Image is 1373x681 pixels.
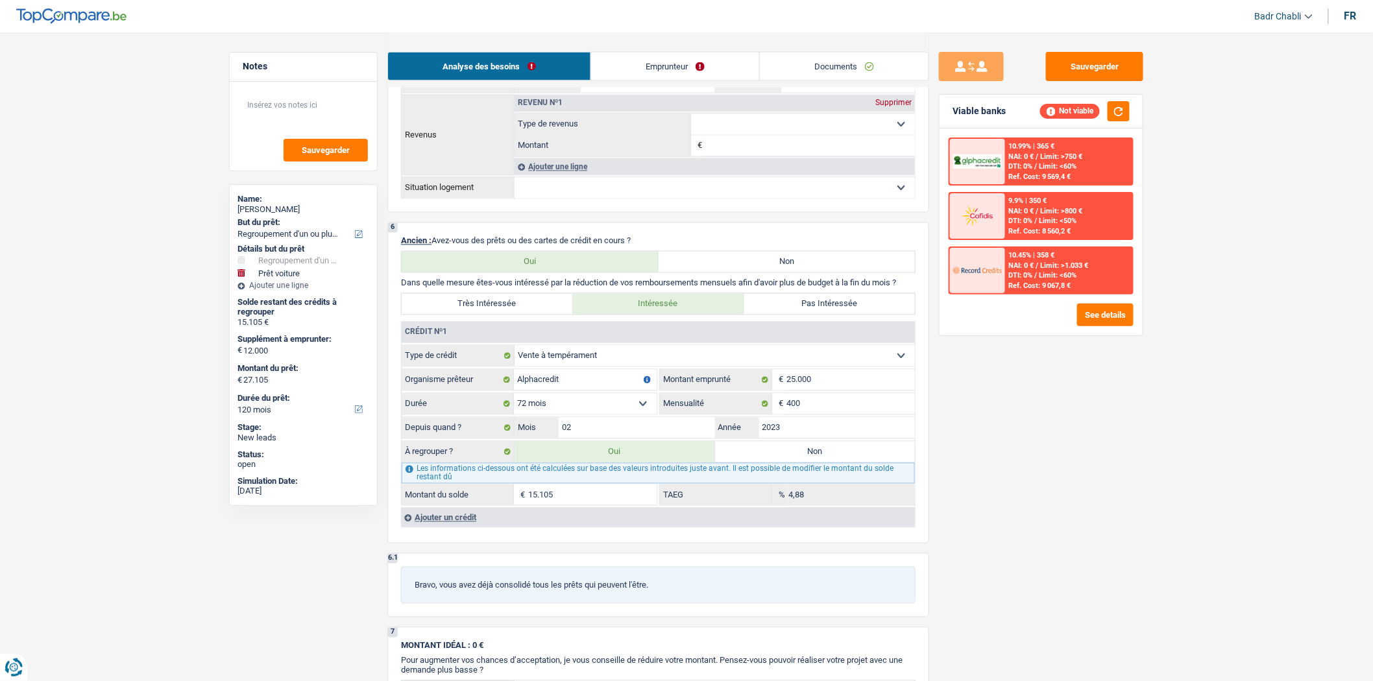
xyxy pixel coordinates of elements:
button: Sauvegarder [1046,52,1143,81]
img: Cofidis [953,204,1001,228]
div: 10.99% | 365 € [1009,142,1055,150]
th: Situation logement [402,177,515,198]
a: Analyse des besoins [388,53,590,80]
span: € [691,136,705,156]
span: Ancien : [401,236,431,246]
label: Depuis quand ? [402,418,515,438]
span: € [237,375,242,385]
span: / [1035,162,1038,171]
span: % [772,484,788,505]
label: À regrouper ? [402,442,515,462]
span: / [1036,261,1039,270]
div: 10.45% | 358 € [1009,251,1055,259]
label: Non [659,252,916,272]
label: But du prêt: [237,217,367,228]
img: AlphaCredit [953,154,1001,169]
label: Non [715,442,916,462]
div: Ajouter une ligne [237,281,369,290]
label: Mois [515,418,559,438]
div: 6 [388,223,398,233]
span: Sauvegarder [302,146,350,154]
label: Durée [402,394,514,414]
div: Détails but du prêt [237,244,369,254]
div: Status: [237,449,369,460]
img: TopCompare Logo [16,8,127,24]
div: 7 [388,628,398,638]
button: Sauvegarder [284,139,368,161]
h5: Notes [243,61,364,72]
span: DTI: 0% [1009,162,1033,171]
label: Type de crédit [402,346,515,366]
span: DTI: 0% [1009,271,1033,280]
span: Badr Chabli [1255,11,1302,22]
span: / [1036,207,1039,215]
label: Oui [402,252,659,272]
span: € [772,370,786,390]
label: Type de revenus [515,114,690,135]
div: Ref. Cost: 9 569,4 € [1009,173,1071,181]
span: NAI: 0 € [1009,152,1034,161]
div: Supprimer [872,99,915,107]
input: MM [559,418,715,438]
span: NAI: 0 € [1009,207,1034,215]
label: Montant du solde [402,484,514,505]
div: [PERSON_NAME] [237,204,369,215]
div: Ref. Cost: 9 067,8 € [1009,281,1071,290]
p: Avez-vous des prêts ou des cartes de crédit en cours ? [401,236,916,246]
span: / [1035,271,1038,280]
label: Montant du prêt: [237,363,367,374]
label: Durée du prêt: [237,393,367,403]
span: NAI: 0 € [1009,261,1034,270]
label: Intéressée [573,294,744,315]
label: Montant [515,136,690,156]
div: Ref. Cost: 8 560,2 € [1009,227,1071,235]
div: Stage: [237,422,369,433]
a: Emprunteur [591,53,759,80]
div: open [237,459,369,470]
a: Badr Chabli [1245,6,1313,27]
span: € [772,394,786,414]
div: fr [1344,10,1357,22]
div: Revenu nº1 [515,99,566,107]
p: Dans quelle mesure êtes-vous intéressé par la réduction de vos remboursements mensuels afin d'avo... [401,278,916,288]
span: Limit: >1.033 € [1041,261,1089,270]
span: € [237,345,242,355]
div: Viable banks [953,106,1006,117]
span: MONTANT IDÉAL : 0 € [401,641,483,651]
input: AAAA [759,418,916,438]
div: Simulation Date: [237,476,369,486]
a: Documents [760,53,929,80]
div: Ajouter une ligne [515,159,915,175]
div: Not viable [1040,104,1100,118]
label: Oui [515,442,715,462]
th: Revenus [402,95,515,175]
label: Montant emprunté [660,370,772,390]
span: Limit: <50% [1039,217,1077,225]
img: Record Credits [953,258,1001,282]
div: Crédit nº1 [402,328,450,336]
div: 6.1 [388,554,398,564]
span: DTI: 0% [1009,217,1033,225]
div: Les informations ci-dessous ont été calculées sur base des valeurs introduites juste avant. Il es... [402,463,915,484]
p: Bravo, vous avez déjà consolidé tous les prêts qui peuvent l'être. [415,580,902,590]
label: Pas Intéressée [744,294,916,315]
div: 15.105 € [237,317,369,328]
span: / [1036,152,1039,161]
label: Organisme prêteur [402,370,514,390]
span: Pour augmenter vos chances d’acceptation, je vous conseille de réduire votre montant. Pensez-vous... [401,656,903,675]
div: New leads [237,433,369,443]
span: / [1035,217,1038,225]
span: Limit: <60% [1039,162,1077,171]
label: Très Intéressée [402,294,573,315]
span: Limit: >750 € [1041,152,1083,161]
div: Name: [237,194,369,204]
label: Année [715,418,759,438]
span: € [514,484,528,505]
label: TAEG [660,484,772,505]
span: Limit: <60% [1039,271,1077,280]
label: Mensualité [660,394,772,414]
label: Supplément à emprunter: [237,334,367,344]
div: Ajouter un crédit [401,508,915,527]
span: Limit: >800 € [1041,207,1083,215]
div: [DATE] [237,486,369,496]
